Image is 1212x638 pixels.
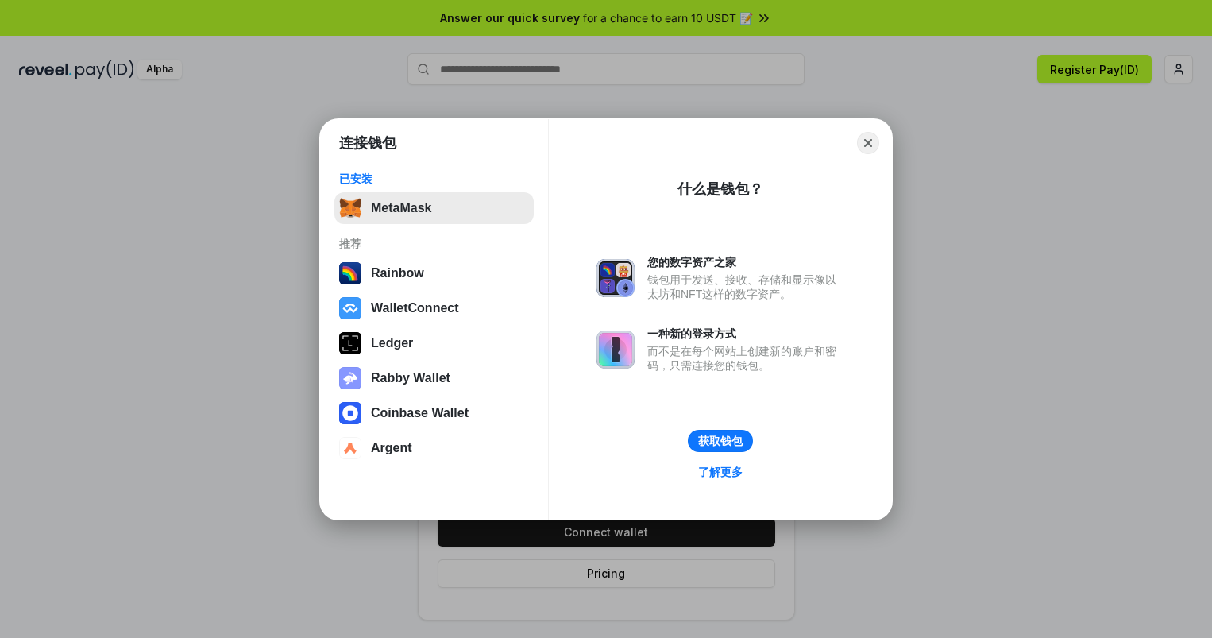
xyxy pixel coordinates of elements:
div: 已安装 [339,172,529,186]
div: 获取钱包 [698,434,743,448]
img: svg+xml,%3Csvg%20width%3D%22120%22%20height%3D%22120%22%20viewBox%3D%220%200%20120%20120%22%20fil... [339,262,361,284]
button: Rainbow [334,257,534,289]
img: svg+xml,%3Csvg%20width%3D%2228%22%20height%3D%2228%22%20viewBox%3D%220%200%2028%2028%22%20fill%3D... [339,437,361,459]
div: 什么是钱包？ [677,180,763,199]
button: Close [857,132,879,154]
div: 推荐 [339,237,529,251]
img: svg+xml,%3Csvg%20xmlns%3D%22http%3A%2F%2Fwww.w3.org%2F2000%2Fsvg%22%20fill%3D%22none%22%20viewBox... [596,331,635,369]
div: 而不是在每个网站上创建新的账户和密码，只需连接您的钱包。 [647,344,844,373]
div: Rainbow [371,266,424,280]
div: 一种新的登录方式 [647,327,844,341]
button: Coinbase Wallet [334,397,534,429]
div: 钱包用于发送、接收、存储和显示像以太坊和NFT这样的数字资产。 [647,273,844,301]
img: svg+xml,%3Csvg%20fill%3D%22none%22%20height%3D%2233%22%20viewBox%3D%220%200%2035%2033%22%20width%... [339,197,361,219]
div: 了解更多 [698,465,743,479]
img: svg+xml,%3Csvg%20xmlns%3D%22http%3A%2F%2Fwww.w3.org%2F2000%2Fsvg%22%20fill%3D%22none%22%20viewBox... [339,367,361,389]
div: WalletConnect [371,301,459,315]
div: Ledger [371,336,413,350]
div: MetaMask [371,201,431,215]
button: MetaMask [334,192,534,224]
a: 了解更多 [689,462,752,482]
img: svg+xml,%3Csvg%20xmlns%3D%22http%3A%2F%2Fwww.w3.org%2F2000%2Fsvg%22%20width%3D%2228%22%20height%3... [339,332,361,354]
h1: 连接钱包 [339,133,396,153]
div: Coinbase Wallet [371,406,469,420]
div: 您的数字资产之家 [647,255,844,269]
img: svg+xml,%3Csvg%20xmlns%3D%22http%3A%2F%2Fwww.w3.org%2F2000%2Fsvg%22%20fill%3D%22none%22%20viewBox... [596,259,635,297]
img: svg+xml,%3Csvg%20width%3D%2228%22%20height%3D%2228%22%20viewBox%3D%220%200%2028%2028%22%20fill%3D... [339,297,361,319]
img: svg+xml,%3Csvg%20width%3D%2228%22%20height%3D%2228%22%20viewBox%3D%220%200%2028%2028%22%20fill%3D... [339,402,361,424]
div: Rabby Wallet [371,371,450,385]
button: Argent [334,432,534,464]
button: 获取钱包 [688,430,753,452]
div: Argent [371,441,412,455]
button: Ledger [334,327,534,359]
button: WalletConnect [334,292,534,324]
button: Rabby Wallet [334,362,534,394]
